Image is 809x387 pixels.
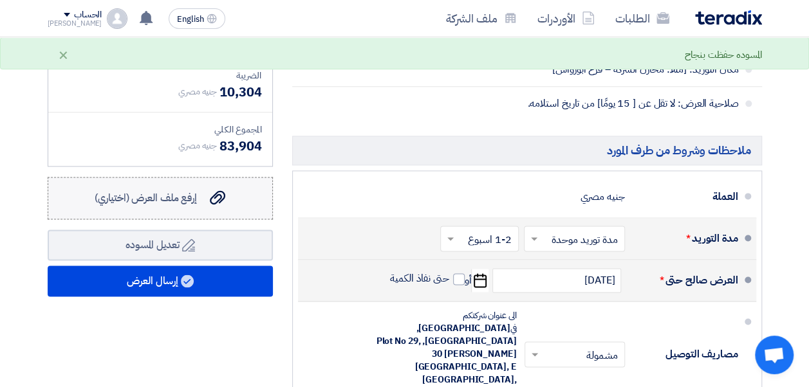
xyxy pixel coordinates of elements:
span: إرفع ملف العرض (اختياري) [95,190,197,206]
div: العرض صالح حتى [635,265,738,296]
div: المجموع الكلي [59,123,262,136]
div: [PERSON_NAME] [48,20,102,27]
div: العملة [635,181,738,212]
div: الضريبة [59,69,262,82]
div: مصاريف التوصيل [635,339,738,370]
label: حتى نفاذ الكمية [390,272,465,285]
div: جنيه مصري [580,184,624,209]
div: × [58,47,69,62]
div: المسوده حفظت بنجاح [685,48,761,62]
button: تعديل المسوده [48,230,273,260]
div: مدة التوريد [635,223,738,254]
div: الحساب [74,10,102,21]
a: ملف الشركة [436,3,527,33]
h5: ملاحظات وشروط من طرف المورد [292,136,762,165]
a: Open chat [755,336,794,374]
button: إرسال العرض [48,265,273,296]
a: الأوردرات [527,3,605,33]
span: صلاحية العرض: لا تقل عن [ 15 يومًا] من تاريخ استلامه. [399,97,739,110]
a: الطلبات [605,3,680,33]
span: مكان التوريد: [مثلاً: مخازن الشركة – فرع ابورواش] [399,63,739,76]
span: 83,904 [219,136,261,156]
span: جنيه مصري [178,139,217,152]
button: English [169,8,225,29]
input: سنة-شهر-يوم [492,268,621,292]
span: 10,304 [219,82,261,102]
img: Teradix logo [695,10,762,25]
span: English [177,15,204,24]
span: جنيه مصري [178,85,217,98]
span: أو [465,274,472,287]
img: profile_test.png [107,8,127,29]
